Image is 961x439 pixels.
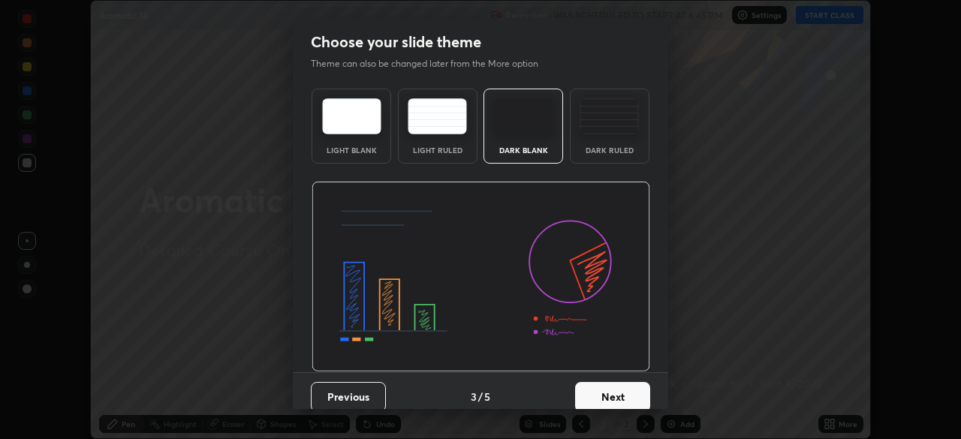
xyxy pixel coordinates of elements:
h2: Choose your slide theme [311,32,481,52]
h4: 5 [484,389,490,404]
div: Dark Blank [493,146,553,154]
button: Next [575,382,650,412]
img: darkRuledTheme.de295e13.svg [580,98,639,134]
img: lightTheme.e5ed3b09.svg [322,98,381,134]
button: Previous [311,382,386,412]
div: Dark Ruled [580,146,640,154]
img: lightRuledTheme.5fabf969.svg [408,98,467,134]
h4: 3 [471,389,477,404]
img: darkTheme.f0cc69e5.svg [494,98,553,134]
div: Light Ruled [408,146,468,154]
img: darkThemeBanner.d06ce4a2.svg [312,182,650,372]
h4: / [478,389,483,404]
p: Theme can also be changed later from the More option [311,57,554,71]
div: Light Blank [321,146,381,154]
